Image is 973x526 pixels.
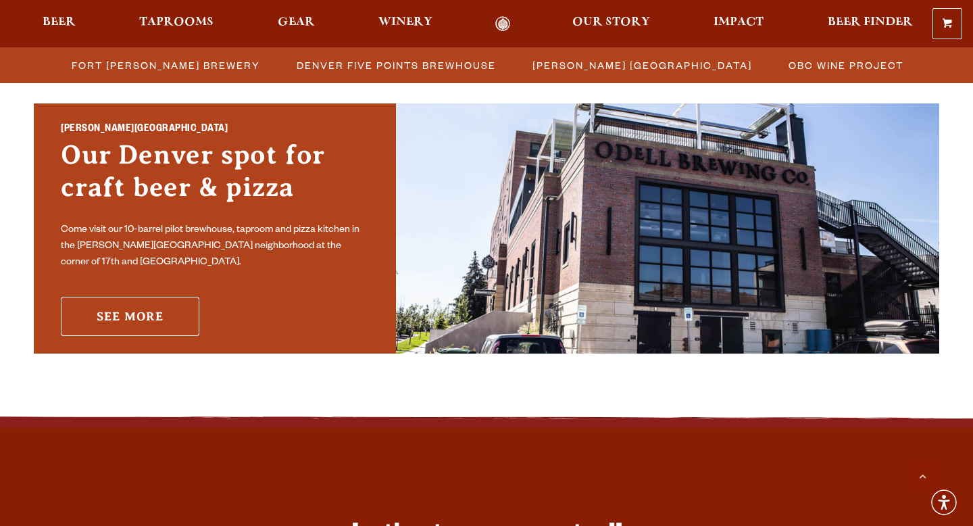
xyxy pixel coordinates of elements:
[278,17,315,28] span: Gear
[61,222,369,271] p: Come visit our 10-barrel pilot brewhouse, taproom and pizza kitchen in the [PERSON_NAME][GEOGRAPH...
[572,17,650,28] span: Our Story
[929,487,959,517] div: Accessibility Menu
[297,55,496,75] span: Denver Five Points Brewhouse
[61,297,199,336] a: See More
[905,458,939,492] a: Scroll to top
[789,55,903,75] span: OBC Wine Project
[139,17,214,28] span: Taprooms
[564,16,659,32] a: Our Story
[34,16,84,32] a: Beer
[828,17,913,28] span: Beer Finder
[780,55,910,75] a: OBC Wine Project
[370,16,441,32] a: Winery
[819,16,922,32] a: Beer Finder
[396,103,939,354] img: Sloan’s Lake Brewhouse'
[269,16,324,32] a: Gear
[61,139,369,217] h3: Our Denver spot for craft beer & pizza
[64,55,267,75] a: Fort [PERSON_NAME] Brewery
[378,17,432,28] span: Winery
[130,16,222,32] a: Taprooms
[705,16,772,32] a: Impact
[289,55,503,75] a: Denver Five Points Brewhouse
[61,121,369,139] h2: [PERSON_NAME][GEOGRAPHIC_DATA]
[532,55,752,75] span: [PERSON_NAME] [GEOGRAPHIC_DATA]
[714,17,764,28] span: Impact
[478,16,528,32] a: Odell Home
[524,55,759,75] a: [PERSON_NAME] [GEOGRAPHIC_DATA]
[43,17,76,28] span: Beer
[72,55,260,75] span: Fort [PERSON_NAME] Brewery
